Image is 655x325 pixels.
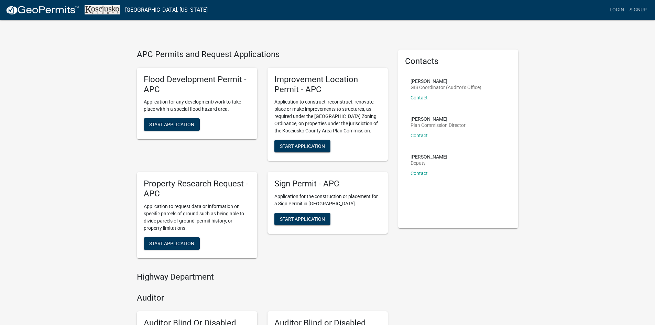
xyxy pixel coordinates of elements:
[411,79,481,84] p: [PERSON_NAME]
[144,179,250,199] h5: Property Research Request - APC
[125,4,208,16] a: [GEOGRAPHIC_DATA], [US_STATE]
[274,213,330,225] button: Start Application
[274,140,330,152] button: Start Application
[411,95,428,100] a: Contact
[607,3,627,17] a: Login
[149,122,194,127] span: Start Application
[411,85,481,90] p: GIS Coordinator (Auditor's Office)
[274,193,381,207] p: Application for the construction or placement for a Sign Permit in [GEOGRAPHIC_DATA].
[144,118,200,131] button: Start Application
[280,216,325,222] span: Start Application
[411,133,428,138] a: Contact
[411,117,466,121] p: [PERSON_NAME]
[274,98,381,134] p: Application to construct, reconstruct, renovate, place or make improvements to structures, as req...
[411,154,447,159] p: [PERSON_NAME]
[144,98,250,113] p: Application for any development/work to take place within a special flood hazard area.
[274,179,381,189] h5: Sign Permit - APC
[144,203,250,232] p: Application to request data or information on specific parcels of ground such as being able to di...
[280,143,325,149] span: Start Application
[137,293,388,303] h4: Auditor
[137,50,388,59] h4: APC Permits and Request Applications
[144,75,250,95] h5: Flood Development Permit - APC
[274,75,381,95] h5: Improvement Location Permit - APC
[405,56,512,66] h5: Contacts
[85,5,120,14] img: Kosciusko County, Indiana
[411,171,428,176] a: Contact
[144,237,200,250] button: Start Application
[627,3,649,17] a: Signup
[411,161,447,165] p: Deputy
[149,240,194,246] span: Start Application
[137,272,388,282] h4: Highway Department
[411,123,466,128] p: Plan Commission Director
